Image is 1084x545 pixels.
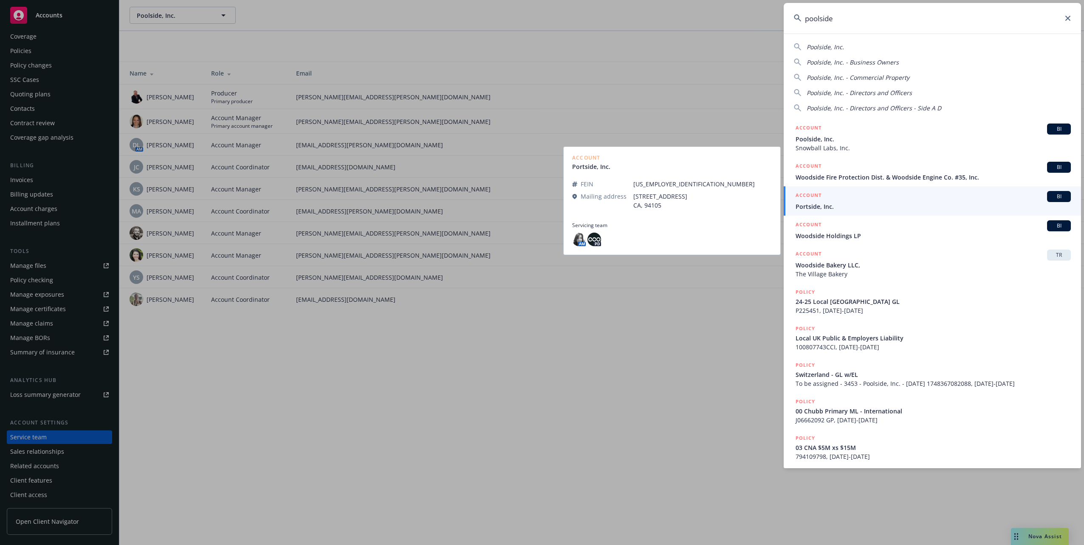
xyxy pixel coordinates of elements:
h5: ACCOUNT [796,162,821,172]
span: P225451, [DATE]-[DATE] [796,306,1071,315]
span: Poolside, Inc. - Directors and Officers - Side A D [807,104,941,112]
span: TR [1050,251,1067,259]
span: 03 CNA $5M xs $15M [796,443,1071,452]
span: 00 Chubb Primary ML - International [796,407,1071,416]
span: 24-25 Local [GEOGRAPHIC_DATA] GL [796,297,1071,306]
span: J06662092 GP, [DATE]-[DATE] [796,416,1071,424]
span: 100807743CCI, [DATE]-[DATE] [796,343,1071,351]
a: POLICYLocal UK Public & Employers Liability100807743CCI, [DATE]-[DATE] [784,320,1081,356]
span: Woodside Fire Protection Dist. & Woodside Engine Co. #35, Inc. [796,173,1071,182]
input: Search... [784,3,1081,34]
span: Poolside, Inc. - Business Owners [807,58,899,66]
span: BI [1050,193,1067,200]
h5: POLICY [796,361,815,369]
span: Local UK Public & Employers Liability [796,334,1071,343]
h5: ACCOUNT [796,191,821,201]
span: BI [1050,163,1067,171]
span: Poolside, Inc. [796,135,1071,143]
span: Poolside, Inc. - Directors and Officers [807,89,912,97]
span: To be assigned - 3453 - Poolside, Inc. - [DATE] 1748367082088, [DATE]-[DATE] [796,379,1071,388]
a: ACCOUNTBIWoodside Holdings LP [784,216,1081,245]
h5: POLICY [796,397,815,406]
a: POLICY03 CNA $5M xs $15M794109798, [DATE]-[DATE] [784,429,1081,466]
a: POLICYSwitzerland - GL w/ELTo be assigned - 3453 - Poolside, Inc. - [DATE] 1748367082088, [DATE]-... [784,356,1081,393]
span: Portside, Inc. [796,202,1071,211]
span: Poolside, Inc. [807,43,844,51]
span: 794109798, [DATE]-[DATE] [796,452,1071,461]
span: Woodside Holdings LP [796,231,1071,240]
a: POLICY00 Chubb Primary ML - InternationalJ06662092 GP, [DATE]-[DATE] [784,393,1081,429]
h5: POLICY [796,288,815,296]
span: Snowball Labs, Inc. [796,143,1071,152]
a: POLICY24-25 Local [GEOGRAPHIC_DATA] GLP225451, [DATE]-[DATE] [784,283,1081,320]
span: BI [1050,125,1067,133]
h5: ACCOUNT [796,220,821,230]
a: ACCOUNTBIPoolside, Inc.Snowball Labs, Inc. [784,119,1081,157]
span: The Village Bakery [796,270,1071,278]
h5: POLICY [796,434,815,442]
a: ACCOUNTTRWoodside Bakery LLC,The Village Bakery [784,245,1081,283]
a: ACCOUNTBIPortside, Inc. [784,186,1081,216]
span: Woodside Bakery LLC, [796,261,1071,270]
span: Switzerland - GL w/EL [796,370,1071,379]
h5: POLICY [796,324,815,333]
span: Poolside, Inc. - Commercial Property [807,73,909,81]
a: ACCOUNTBIWoodside Fire Protection Dist. & Woodside Engine Co. #35, Inc. [784,157,1081,186]
h5: ACCOUNT [796,124,821,134]
span: BI [1050,222,1067,230]
h5: ACCOUNT [796,250,821,260]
